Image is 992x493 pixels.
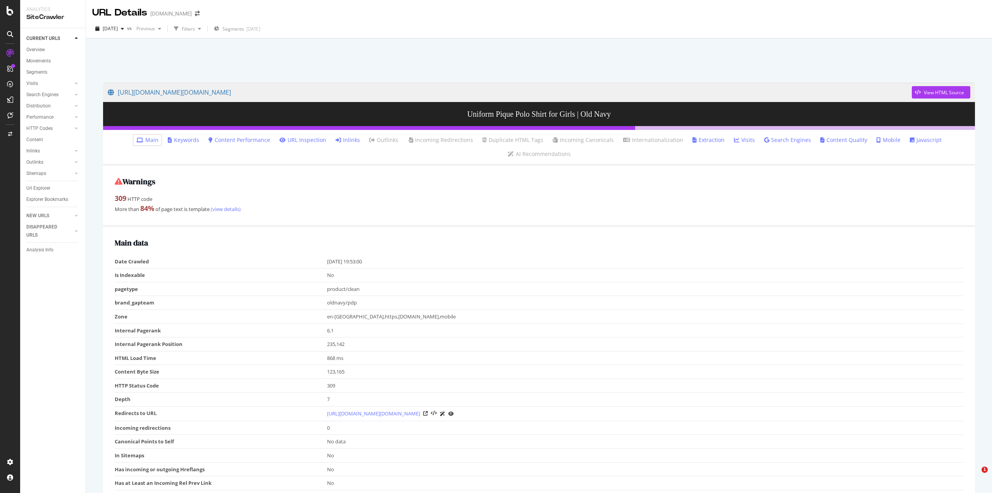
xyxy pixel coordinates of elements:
a: Visit Online Page [423,411,428,416]
a: Incoming Canonicals [553,136,614,144]
a: NEW URLS [26,212,72,220]
td: Incoming redirections [115,421,327,435]
div: CURRENT URLS [26,35,60,43]
a: Content [26,136,80,144]
a: Visits [26,80,72,88]
a: Outlinks [26,158,72,166]
a: Distribution [26,102,72,110]
a: DISAPPEARED URLS [26,223,72,239]
a: Content Performance [208,136,270,144]
h2: Warnings [115,177,963,186]
div: NEW URLS [26,212,49,220]
button: Filters [171,22,204,35]
div: Sitemaps [26,170,46,178]
div: Overview [26,46,45,54]
td: product/clean [327,282,964,296]
span: 2025 Sep. 17th [103,25,118,32]
div: Inlinks [26,147,40,155]
div: No data [327,438,960,445]
a: [URL][DOMAIN_NAME][DOMAIN_NAME] [108,83,912,102]
a: URL Inspection [279,136,326,144]
a: [URL][DOMAIN_NAME][DOMAIN_NAME] [327,410,420,417]
div: Explorer Bookmarks [26,195,68,204]
td: No [327,268,964,282]
td: 309 [327,379,964,393]
a: Javascript [910,136,942,144]
div: DISAPPEARED URLS [26,223,65,239]
a: Extraction [692,136,725,144]
h3: Uniform Pique Polo Shirt for Girls | Old Navy [103,102,975,126]
a: Url Explorer [26,184,80,192]
td: Date Crawled [115,255,327,268]
td: 868 ms [327,351,964,365]
td: Has incoming or outgoing Hreflangs [115,462,327,476]
div: URL Details [92,6,147,19]
div: arrow-right-arrow-left [195,11,200,16]
td: No [327,449,964,463]
a: Keywords [168,136,199,144]
td: 0 [327,421,964,435]
div: Search Engines [26,91,59,99]
td: pagetype [115,282,327,296]
div: Content [26,136,43,144]
span: 1 [982,467,988,473]
div: HTTP Codes [26,125,53,133]
h2: Main data [115,239,963,247]
td: Has at Least an Incoming Rel Prev Link [115,476,327,490]
td: Content Byte Size [115,365,327,379]
a: Overview [26,46,80,54]
td: Zone [115,310,327,323]
a: Search Engines [764,136,811,144]
strong: 84 % [140,204,154,213]
div: [DOMAIN_NAME] [150,10,192,17]
a: AI Recommendations [508,150,571,158]
span: Segments [222,26,244,32]
td: [DATE] 19:53:00 [327,255,964,268]
a: Segments [26,68,80,76]
td: 123,165 [327,365,964,379]
td: In Sitemaps [115,449,327,463]
div: SiteCrawler [26,13,79,22]
a: CURRENT URLS [26,35,72,43]
td: No [327,462,964,476]
iframe: Intercom live chat [966,467,984,485]
td: 7 [327,393,964,407]
a: Internationalization [623,136,683,144]
div: [DATE] [246,26,260,32]
a: Movements [26,57,80,65]
div: View HTML Source [924,89,964,96]
a: Inlinks [336,136,360,144]
td: brand_gapteam [115,296,327,310]
strong: 309 [115,194,126,203]
td: Depth [115,393,327,407]
a: Duplicate HTML Tags [482,136,543,144]
button: View HTML Source [431,411,437,416]
a: Inlinks [26,147,72,155]
button: View HTML Source [912,86,970,99]
div: Outlinks [26,158,43,166]
button: Segments[DATE] [211,22,263,35]
td: Internal Pagerank Position [115,337,327,351]
div: Analytics [26,6,79,13]
a: Performance [26,113,72,121]
td: Canonical Points to Self [115,435,327,449]
button: [DATE] [92,22,127,35]
a: Content Quality [820,136,867,144]
td: Redirects to URL [115,406,327,421]
div: HTTP code [115,194,963,204]
a: Sitemaps [26,170,72,178]
a: Explorer Bookmarks [26,195,80,204]
a: (view details) [210,206,241,213]
a: Analysis Info [26,246,80,254]
a: Main [136,136,158,144]
a: Mobile [877,136,901,144]
div: Performance [26,113,53,121]
div: Segments [26,68,47,76]
a: Visits [734,136,755,144]
a: Search Engines [26,91,72,99]
td: HTTP Status Code [115,379,327,393]
td: Is Indexable [115,268,327,282]
a: Outlinks [369,136,398,144]
td: 6.1 [327,323,964,337]
td: No [327,476,964,490]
